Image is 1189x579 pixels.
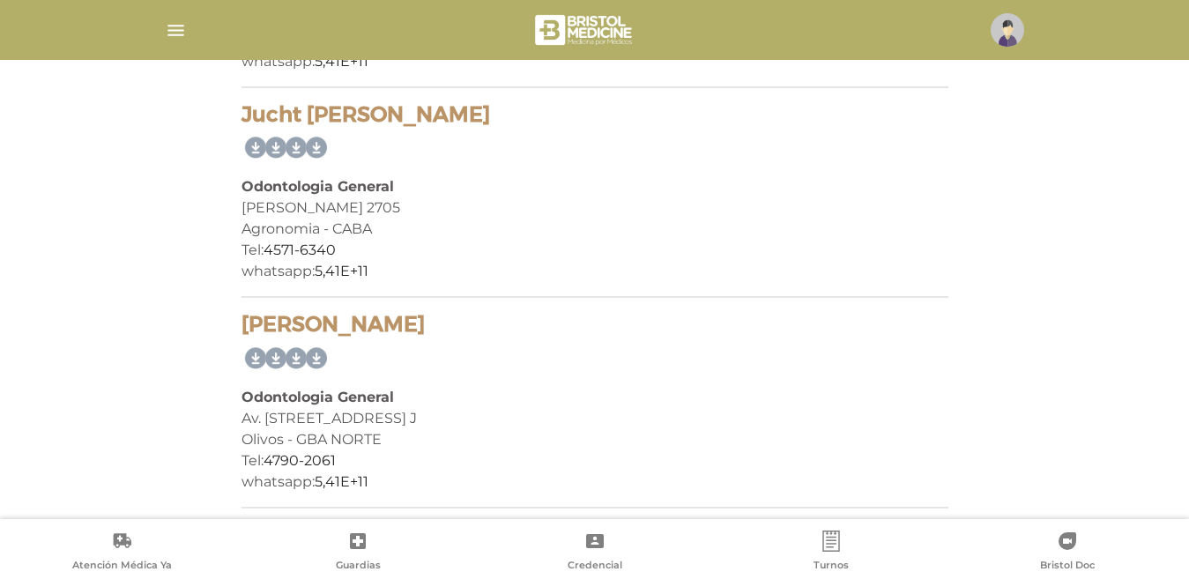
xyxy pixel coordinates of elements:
[315,263,368,279] a: 5,41E+11
[242,197,948,219] div: [PERSON_NAME] 2705
[991,13,1024,47] img: profile-placeholder.svg
[242,261,948,282] div: whatsapp:
[264,452,336,469] a: 4790-2061
[532,9,637,51] img: bristol-medicine-blanco.png
[949,531,1185,575] a: Bristol Doc
[568,559,622,575] span: Credencial
[242,51,948,72] div: whatsapp:
[242,178,394,195] b: Odontologia General
[1040,559,1095,575] span: Bristol Doc
[242,450,948,471] div: Tel:
[336,559,381,575] span: Guardias
[315,473,368,490] a: 5,41E+11
[242,219,948,240] div: Agronomia - CABA
[165,19,187,41] img: Cober_menu-lines-white.svg
[72,559,172,575] span: Atención Médica Ya
[242,471,948,493] div: whatsapp:
[476,531,712,575] a: Credencial
[814,559,849,575] span: Turnos
[4,531,240,575] a: Atención Médica Ya
[713,531,949,575] a: Turnos
[242,102,948,128] h4: Jucht [PERSON_NAME]
[242,408,948,429] div: Av. [STREET_ADDRESS] J
[315,53,368,70] a: 5,41E+11
[242,240,948,261] div: Tel:
[242,312,948,338] h4: [PERSON_NAME]
[242,429,948,450] div: Olivos - GBA NORTE
[264,241,336,258] a: 4571-6340
[240,531,476,575] a: Guardias
[242,389,394,405] b: Odontologia General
